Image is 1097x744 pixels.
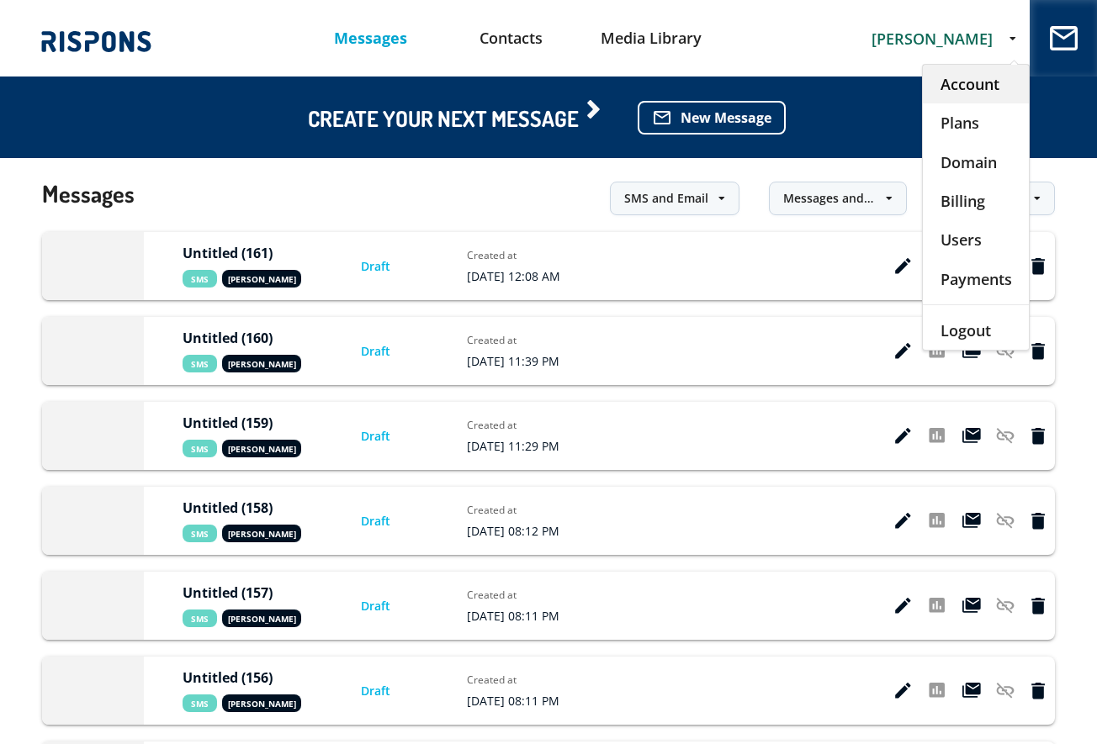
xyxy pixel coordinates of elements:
div: Messages and Automation [783,190,876,207]
a: Contacts [441,17,581,60]
i: Edit [895,343,911,360]
span: [PERSON_NAME] [222,694,301,712]
div: Draft [361,343,428,360]
div: Billing [923,182,1029,220]
span: [PERSON_NAME] [872,29,993,49]
i: Delete message [1031,258,1045,275]
i: Duplicate message [962,598,981,615]
i: Can not freeze drafts [996,598,1015,615]
div: Draft [361,598,428,615]
div: Created at [467,503,585,517]
div: SMS and Email [624,190,708,207]
div: Created at [467,588,585,602]
div: [DATE] 11:39 PM [467,353,585,369]
div: Domain [923,143,1029,182]
div: [DATE] 08:11 PM [467,693,585,709]
span: Sms [183,694,217,712]
i: Edit [895,258,911,275]
button: mail_outlineNew Message [638,101,786,135]
div: Users [923,220,1029,259]
i: Duplicate message [962,343,981,360]
i: Message analytics [929,343,945,360]
i: Can not freeze drafts [996,428,1015,445]
a: Messages [301,17,442,60]
span: CREATE YOUR NEXT MESSAGE [308,108,604,127]
div: Draft [361,428,428,445]
div: Logout [923,311,1029,350]
div: Untitled (161) [183,245,321,261]
i: Duplicate message [962,683,981,699]
i: Message analytics [929,513,945,530]
div: Draft [361,258,428,275]
div: [DATE] 11:29 PM [467,438,585,454]
div: Plans [923,103,1029,142]
div: Created at [467,418,585,432]
div: Created at [467,333,585,347]
i: Can not freeze drafts [996,683,1015,699]
i: Can not freeze drafts [996,343,1015,360]
div: Untitled (160) [183,330,321,346]
span: Sms [183,440,217,457]
i: Edit [895,598,911,615]
span: [PERSON_NAME] [222,440,301,457]
span: [PERSON_NAME] [222,525,301,542]
div: Untitled (157) [183,584,321,601]
i: Message analytics [929,683,945,699]
div: [DATE] 12:08 AM [467,268,585,284]
i: Delete message [1031,513,1045,530]
i: Duplicate message [962,428,981,445]
i: Message analytics [929,598,945,615]
span: Sms [183,355,217,372]
i: Delete message [1031,598,1045,615]
span: [PERSON_NAME] [222,270,301,288]
div: [DATE] 08:11 PM [467,608,585,624]
i: Edit [895,683,911,699]
span: Sms [183,525,217,542]
div: [DATE] 08:12 PM [467,523,585,539]
div: Created at [467,248,585,262]
span: [PERSON_NAME] [222,355,301,372]
div: Untitled (156) [183,669,321,686]
i: Delete message [1031,343,1045,360]
i: Delete message [1031,428,1045,445]
i: Edit [895,428,911,445]
i: Edit [895,513,911,530]
span: Sms [183,609,217,627]
i: Message analytics [929,428,945,445]
div: Created at [467,673,585,687]
span: Sms [183,270,217,288]
i: mail_outline [652,108,672,128]
div: Account [923,65,1029,103]
div: Untitled (158) [183,499,321,516]
div: Draft [361,683,428,699]
i: Delete message [1031,683,1045,699]
h1: Messages [42,155,135,232]
div: Untitled (159) [183,414,321,431]
i: Duplicate message [962,513,981,530]
a: Media Library [581,17,722,60]
span: [PERSON_NAME] [222,609,301,627]
i: Can not freeze drafts [996,513,1015,530]
div: Payments [923,259,1029,298]
div: Draft [361,513,428,530]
